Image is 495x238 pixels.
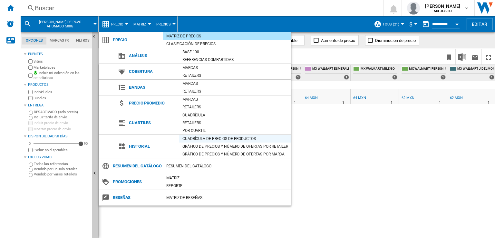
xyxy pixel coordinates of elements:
span: Bandas [126,83,179,92]
div: Cuadrícula de precios de productos [179,135,291,142]
div: Gráfico de precios y número de ofertas por marca [179,151,291,157]
div: Retailers [179,104,291,110]
div: Por cuartil [179,127,291,134]
div: Matriz [163,175,291,181]
div: Gráfico de precios y número de ofertas por retailer [179,143,291,150]
div: Referencias compartidas [179,56,291,63]
div: Marcas [179,80,291,87]
div: Retailers [179,88,291,94]
span: Historial [126,142,179,151]
span: Análisis [126,51,179,60]
div: Marcas [179,64,291,71]
div: Resumen del catálogo [163,163,291,169]
div: Cuadrícula [179,112,291,118]
span: Promociones [110,177,163,186]
div: Reporte [163,183,291,189]
div: Matriz de RESEÑAS [163,194,291,201]
span: Precio [110,35,163,45]
div: Clasificación de precios [163,41,291,47]
span: Cuartiles [126,118,179,127]
div: Retailers [179,72,291,79]
div: Retailers [179,120,291,126]
div: Marcas [179,96,291,103]
span: Resumen del catálogo [110,162,163,171]
span: Reseñas [110,193,163,202]
span: Cobertura [126,67,179,76]
div: Base 100 [179,49,291,55]
span: Precio promedio [126,99,179,108]
div: Matriz de precios [163,33,291,39]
